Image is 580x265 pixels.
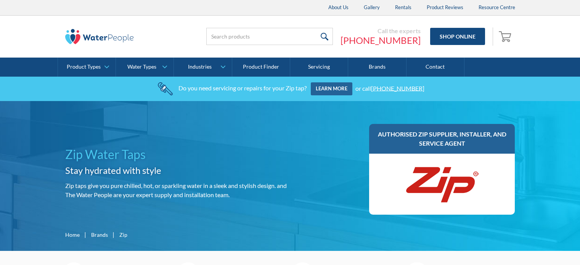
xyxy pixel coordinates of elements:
a: Contact [406,58,464,77]
a: Learn more [311,82,352,95]
a: Water Types [116,58,174,77]
a: [PHONE_NUMBER] [371,84,424,92]
div: | [112,230,116,239]
div: Industries [188,64,212,70]
div: Call the experts [341,27,421,35]
div: | [84,230,87,239]
h3: Authorised Zip supplier, installer, and service agent [377,130,508,148]
a: Brands [91,231,108,239]
a: Brands [348,58,406,77]
a: Open empty cart [497,27,515,46]
a: [PHONE_NUMBER] [341,35,421,46]
input: Search products [206,28,333,45]
img: The Water People [65,29,134,44]
h2: Stay hydrated with style [65,164,287,177]
div: Water Types [127,64,156,70]
p: Zip taps give you pure chilled, hot, or sparkling water in a sleek and stylish design. and The Wa... [65,181,287,199]
img: Zip [404,161,480,207]
a: Product Types [58,58,116,77]
a: Servicing [290,58,348,77]
div: Zip [119,231,127,239]
img: shopping cart [499,30,513,42]
a: Industries [174,58,231,77]
div: Product Types [67,64,101,70]
a: Shop Online [430,28,485,45]
div: Do you need servicing or repairs for your Zip tap? [178,84,307,92]
a: Product Finder [232,58,290,77]
h1: Zip Water Taps [65,145,287,164]
a: Home [65,231,80,239]
div: or call [355,84,424,92]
